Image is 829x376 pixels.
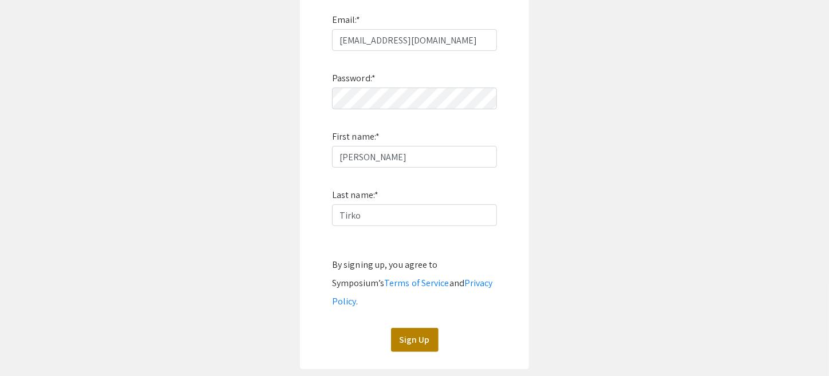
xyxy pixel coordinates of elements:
label: Email: [332,11,361,29]
label: Password: [332,69,376,88]
div: By signing up, you agree to Symposium’s and . [332,256,497,311]
label: Last name: [332,186,378,204]
label: First name: [332,128,380,146]
a: Privacy Policy [332,277,493,307]
a: Terms of Service [384,277,449,289]
button: Sign Up [391,328,439,352]
iframe: Chat [9,324,49,367]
